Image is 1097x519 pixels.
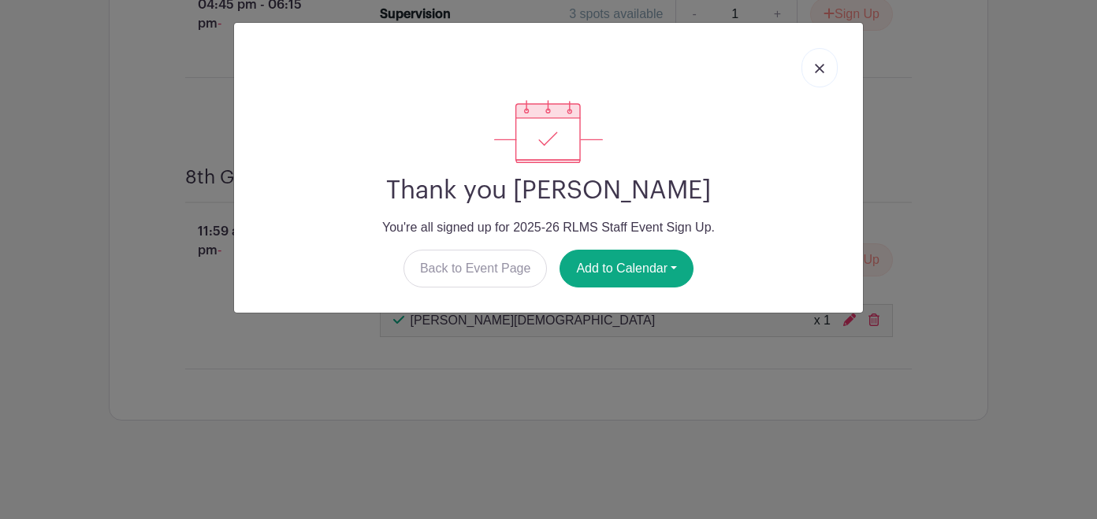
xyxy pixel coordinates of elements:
[815,64,824,73] img: close_button-5f87c8562297e5c2d7936805f587ecaba9071eb48480494691a3f1689db116b3.svg
[247,218,850,237] p: You're all signed up for 2025-26 RLMS Staff Event Sign Up.
[247,176,850,206] h2: Thank you [PERSON_NAME]
[560,250,694,287] button: Add to Calendar
[403,250,548,287] a: Back to Event Page
[494,100,603,163] img: signup_complete-c468d5dda3e2740ee63a24cb0ba0d3ce5d8a4ecd24259e683200fb1569d990c8.svg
